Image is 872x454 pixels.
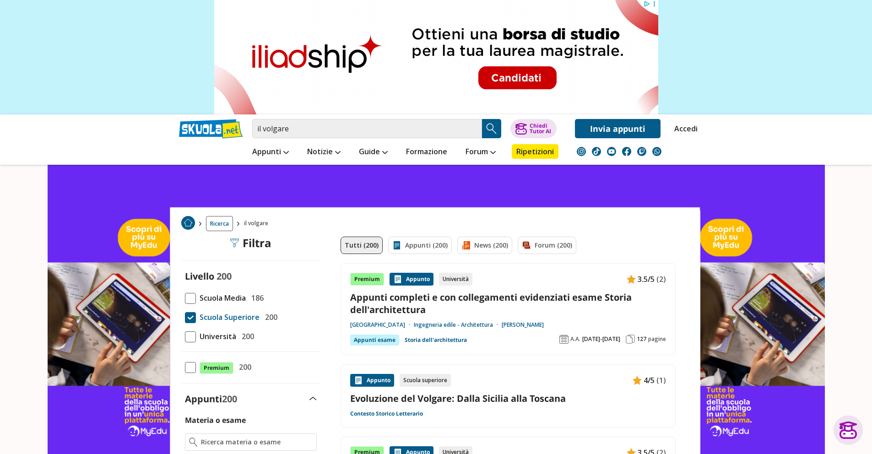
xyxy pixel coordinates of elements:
[482,119,501,138] button: Search Button
[238,330,254,342] span: 200
[392,241,401,250] img: Appunti filtro contenuto
[627,275,636,284] img: Appunti contenuto
[644,374,655,386] span: 4/5
[637,335,646,343] span: 127
[350,321,414,329] a: [GEOGRAPHIC_DATA]
[393,275,402,284] img: Appunti contenuto
[485,122,498,135] img: Cerca appunti, riassunti o versioni
[222,393,237,405] span: 200
[674,119,693,138] a: Accedi
[656,374,666,386] span: (1)
[350,392,666,405] a: Evoluzione del Volgare: Dalla Sicilia alla Toscana
[400,374,451,387] div: Scuola superiore
[354,376,363,385] img: Appunti contenuto
[252,119,482,138] input: Cerca appunti, riassunti o versioni
[181,216,195,231] a: Home
[633,376,642,385] img: Appunti contenuto
[341,237,383,254] a: Tutti (200)
[510,119,557,138] button: ChiediTutor AI
[185,393,237,405] label: Appunti
[626,335,635,344] img: Pagine
[350,374,394,387] div: Appunto
[522,241,531,250] img: Forum filtro contenuto
[577,147,586,156] img: instagram
[388,237,452,254] a: Appunti (200)
[206,216,233,231] a: Ricerca
[261,311,277,323] span: 200
[656,273,666,285] span: (2)
[250,144,291,161] a: Appunti
[350,410,423,417] a: Contesto Storico Letterario
[638,273,655,285] span: 3.5/5
[461,241,471,250] img: News filtro contenuto
[196,330,236,342] span: Università
[309,397,317,400] img: Apri e chiudi sezione
[414,321,502,329] a: Ingegneria edile - Architettura
[196,311,260,323] span: Scuola Superiore
[305,144,343,161] a: Notizie
[559,335,569,344] img: Anno accademico
[622,147,631,156] img: facebook
[439,273,472,286] div: Università
[230,238,239,248] img: Filtra filtri mobile
[570,335,580,343] span: A.A.
[512,144,558,159] a: Ripetizioni
[350,291,666,316] a: Appunti completi e con collegamenti evidenziati esame Storia dell'architettura
[357,144,390,161] a: Guide
[230,237,271,249] div: Filtra
[235,361,251,373] span: 200
[648,335,666,343] span: pagine
[405,335,467,346] a: Storia dell'architettura
[652,147,661,156] img: WhatsApp
[189,438,198,447] img: Ricerca materia o esame
[463,144,498,161] a: Forum
[200,362,233,374] span: Premium
[582,335,620,343] span: [DATE]-[DATE]
[185,270,214,282] label: Livello
[201,438,312,447] input: Ricerca materia o esame
[350,335,399,346] div: Appunti esame
[185,415,246,425] label: Materia o esame
[217,270,232,282] span: 200
[248,292,264,304] span: 186
[502,321,544,329] a: [PERSON_NAME]
[350,273,384,286] div: Premium
[457,237,512,254] a: News (200)
[404,144,450,161] a: Formazione
[390,273,433,286] div: Appunto
[244,216,272,231] span: il volgare
[196,292,246,304] span: Scuola Media
[181,216,195,230] img: Home
[607,147,616,156] img: youtube
[592,147,601,156] img: tiktok
[530,123,551,134] div: Chiedi Tutor AI
[518,237,576,254] a: Forum (200)
[575,119,661,138] a: Invia appunti
[637,147,646,156] img: twitch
